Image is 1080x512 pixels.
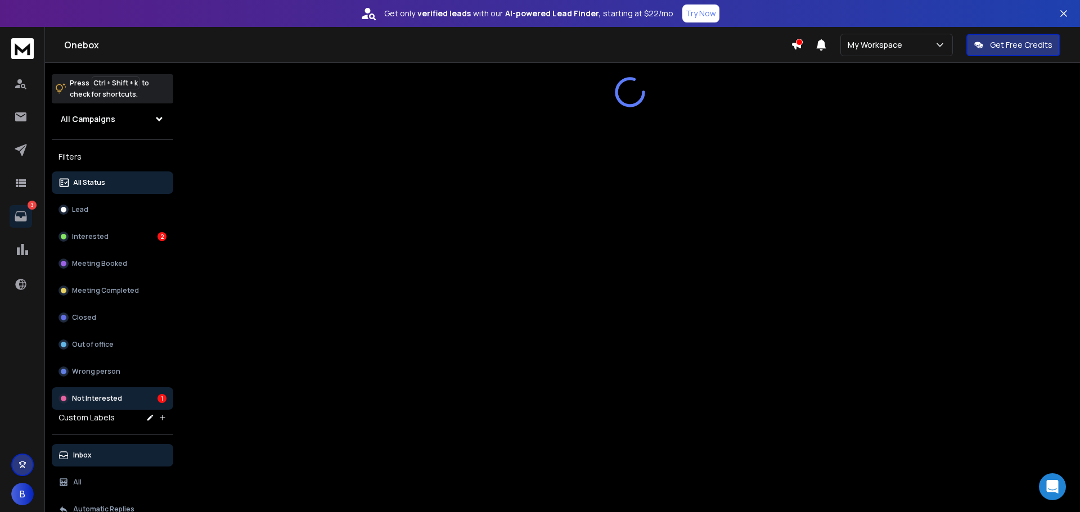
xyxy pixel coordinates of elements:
[72,232,109,241] p: Interested
[157,232,166,241] div: 2
[52,360,173,383] button: Wrong person
[52,471,173,493] button: All
[990,39,1052,51] p: Get Free Credits
[966,34,1060,56] button: Get Free Credits
[52,108,173,130] button: All Campaigns
[72,286,139,295] p: Meeting Completed
[52,149,173,165] h3: Filters
[61,114,115,125] h1: All Campaigns
[73,178,105,187] p: All Status
[73,451,92,460] p: Inbox
[72,259,127,268] p: Meeting Booked
[10,205,32,228] a: 3
[72,394,122,403] p: Not Interested
[848,39,907,51] p: My Workspace
[70,78,149,100] p: Press to check for shortcuts.
[1039,473,1066,500] div: Open Intercom Messenger
[11,483,34,505] button: B
[52,306,173,329] button: Closed
[52,333,173,356] button: Out of office
[73,478,82,487] p: All
[52,252,173,275] button: Meeting Booked
[11,38,34,59] img: logo
[384,8,673,19] p: Get only with our starting at $22/mo
[52,387,173,410] button: Not Interested1
[72,205,88,214] p: Lead
[505,8,601,19] strong: AI-powered Lead Finder,
[64,38,791,52] h1: Onebox
[58,412,115,423] h3: Custom Labels
[682,4,719,22] button: Try Now
[52,198,173,221] button: Lead
[92,76,139,89] span: Ctrl + Shift + k
[52,225,173,248] button: Interested2
[28,201,37,210] p: 3
[52,444,173,466] button: Inbox
[417,8,471,19] strong: verified leads
[72,313,96,322] p: Closed
[686,8,716,19] p: Try Now
[72,367,120,376] p: Wrong person
[157,394,166,403] div: 1
[52,279,173,302] button: Meeting Completed
[52,171,173,194] button: All Status
[72,340,114,349] p: Out of office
